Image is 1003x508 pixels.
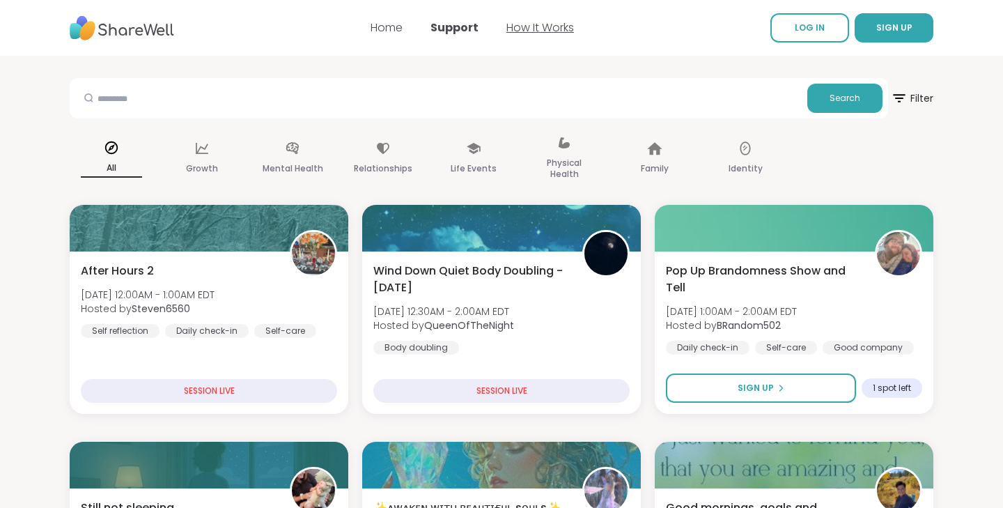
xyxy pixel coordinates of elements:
[424,318,514,332] b: QueenOfTheNight
[717,318,781,332] b: BRandom502
[666,305,797,318] span: [DATE] 1:00AM - 2:00AM EDT
[770,13,849,43] a: LOG IN
[186,160,218,177] p: Growth
[81,302,215,316] span: Hosted by
[666,374,856,403] button: Sign Up
[584,232,628,275] img: QueenOfTheNight
[506,20,574,36] a: How It Works
[891,82,933,115] span: Filter
[373,318,514,332] span: Hosted by
[795,22,825,33] span: LOG IN
[534,155,595,183] p: Physical Health
[81,324,160,338] div: Self reflection
[165,324,249,338] div: Daily check-in
[823,341,914,355] div: Good company
[666,318,797,332] span: Hosted by
[292,232,335,275] img: Steven6560
[738,382,774,394] span: Sign Up
[373,263,567,296] span: Wind Down Quiet Body Doubling - [DATE]
[830,92,860,105] span: Search
[254,324,316,338] div: Self-care
[81,160,142,178] p: All
[354,160,412,177] p: Relationships
[876,22,912,33] span: SIGN UP
[81,288,215,302] span: [DATE] 12:00AM - 1:00AM EDT
[132,302,190,316] b: Steven6560
[371,20,403,36] a: Home
[877,232,920,275] img: BRandom502
[263,160,323,177] p: Mental Health
[755,341,817,355] div: Self-care
[81,263,154,279] span: After Hours 2
[666,263,860,296] span: Pop Up Brandomness Show and Tell
[729,160,763,177] p: Identity
[873,383,911,394] span: 1 spot left
[855,13,933,43] button: SIGN UP
[641,160,669,177] p: Family
[430,20,479,36] a: Support
[666,341,749,355] div: Daily check-in
[373,305,514,318] span: [DATE] 12:30AM - 2:00AM EDT
[81,379,337,403] div: SESSION LIVE
[373,379,630,403] div: SESSION LIVE
[807,84,883,113] button: Search
[70,9,174,47] img: ShareWell Nav Logo
[451,160,497,177] p: Life Events
[373,341,459,355] div: Body doubling
[891,78,933,118] button: Filter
